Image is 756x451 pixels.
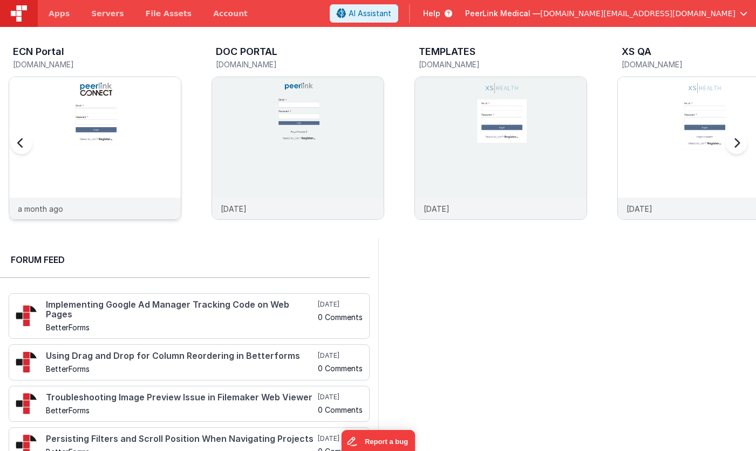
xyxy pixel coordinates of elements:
[9,293,370,339] a: Implementing Google Ad Manager Tracking Code on Web Pages BetterForms [DATE] 0 Comments
[419,60,587,68] h5: [DOMAIN_NAME]
[46,300,316,319] h4: Implementing Google Ad Manager Tracking Code on Web Pages
[318,406,363,414] h5: 0 Comments
[91,8,124,19] span: Servers
[146,8,192,19] span: File Assets
[349,8,391,19] span: AI Assistant
[46,434,316,444] h4: Persisting Filters and Scroll Position When Navigating Projects
[318,300,363,309] h5: [DATE]
[318,313,363,321] h5: 0 Comments
[465,8,747,19] button: PeerLink Medical — [DOMAIN_NAME][EMAIL_ADDRESS][DOMAIN_NAME]
[9,344,370,380] a: Using Drag and Drop for Column Reordering in Betterforms BetterForms [DATE] 0 Comments
[216,60,384,68] h5: [DOMAIN_NAME]
[318,434,363,443] h5: [DATE]
[46,351,316,361] h4: Using Drag and Drop for Column Reordering in Betterforms
[9,386,370,422] a: Troubleshooting Image Preview Issue in Filemaker Web Viewer BetterForms [DATE] 0 Comments
[16,351,37,373] img: 295_2.png
[13,46,64,57] h3: ECN Portal
[330,4,398,23] button: AI Assistant
[49,8,70,19] span: Apps
[622,46,651,57] h3: XS QA
[13,60,181,68] h5: [DOMAIN_NAME]
[46,406,316,414] h5: BetterForms
[318,351,363,360] h5: [DATE]
[626,203,652,214] p: [DATE]
[46,393,316,403] h4: Troubleshooting Image Preview Issue in Filemaker Web Viewer
[318,393,363,401] h5: [DATE]
[16,393,37,414] img: 295_2.png
[216,46,277,57] h3: DOC PORTAL
[16,305,37,327] img: 295_2.png
[318,364,363,372] h5: 0 Comments
[46,365,316,373] h5: BetterForms
[419,46,475,57] h3: TEMPLATES
[423,8,440,19] span: Help
[11,253,359,266] h2: Forum Feed
[221,203,247,214] p: [DATE]
[465,8,540,19] span: PeerLink Medical —
[424,203,449,214] p: [DATE]
[46,323,316,331] h5: BetterForms
[540,8,735,19] span: [DOMAIN_NAME][EMAIL_ADDRESS][DOMAIN_NAME]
